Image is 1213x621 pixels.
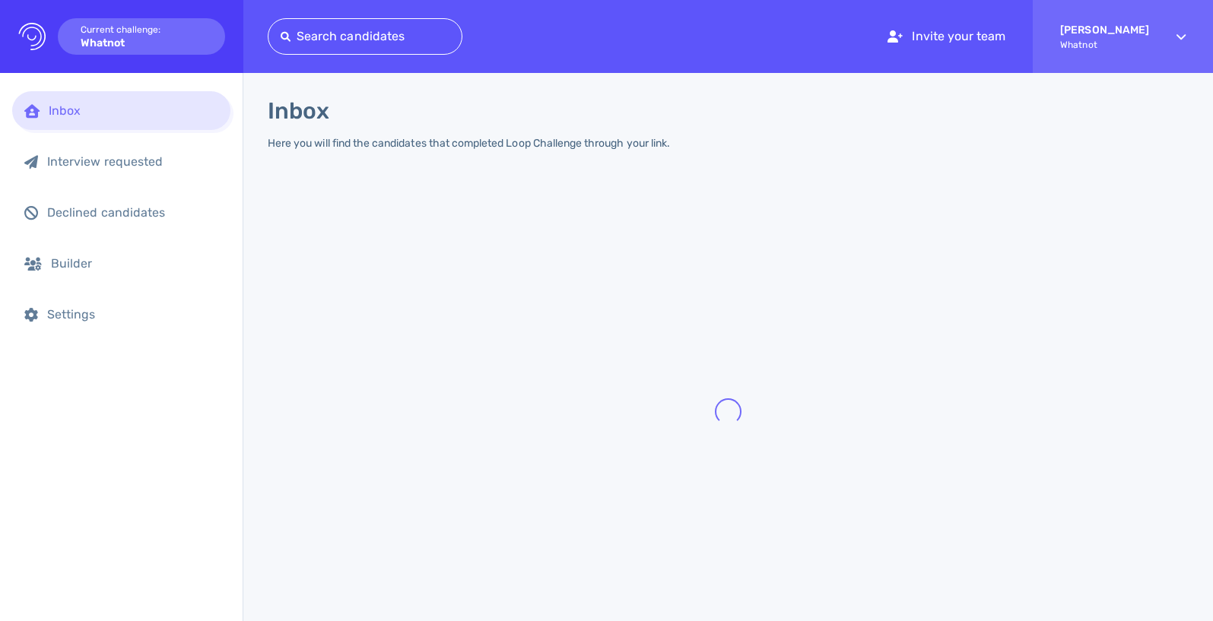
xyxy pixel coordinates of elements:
[47,307,218,322] div: Settings
[47,205,218,220] div: Declined candidates
[49,103,218,118] div: Inbox
[47,154,218,169] div: Interview requested
[268,137,670,150] div: Here you will find the candidates that completed Loop Challenge through your link.
[51,256,218,271] div: Builder
[268,97,329,125] h1: Inbox
[1060,24,1149,36] strong: [PERSON_NAME]
[1060,40,1149,50] span: Whatnot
